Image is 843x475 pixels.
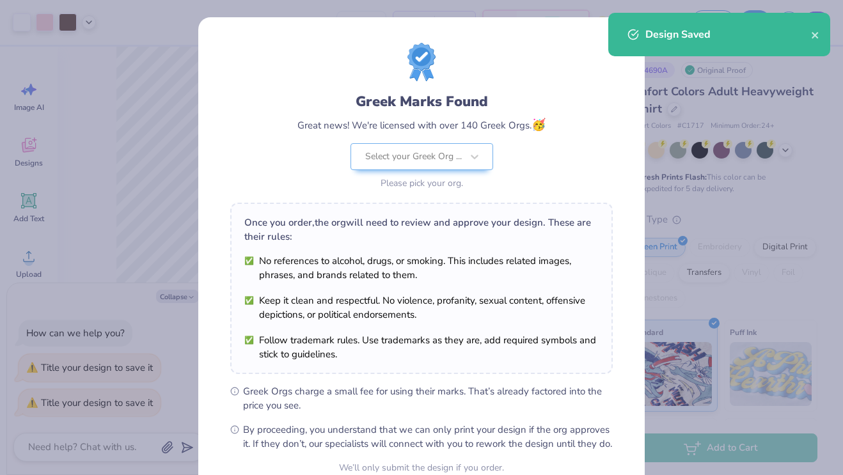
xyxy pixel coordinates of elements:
button: close [811,27,820,42]
li: Follow trademark rules. Use trademarks as they are, add required symbols and stick to guidelines. [244,333,599,361]
div: Design Saved [645,27,811,42]
div: We’ll only submit the design if you order. [339,461,504,474]
li: No references to alcohol, drugs, or smoking. This includes related images, phrases, and brands re... [244,254,599,282]
span: Greek Orgs charge a small fee for using their marks. That’s already factored into the price you see. [243,384,613,412]
span: 🥳 [532,117,546,132]
li: Keep it clean and respectful. No violence, profanity, sexual content, offensive depictions, or po... [244,293,599,322]
div: Great news! We're licensed with over 140 Greek Orgs. [297,116,546,134]
div: Greek Marks Found [356,91,488,112]
div: Please pick your org. [351,176,493,190]
span: By proceeding, you understand that we can only print your design if the org approves it. If they ... [243,423,613,451]
div: Once you order, the org will need to review and approve your design. These are their rules: [244,215,599,244]
img: License badge [407,43,436,81]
